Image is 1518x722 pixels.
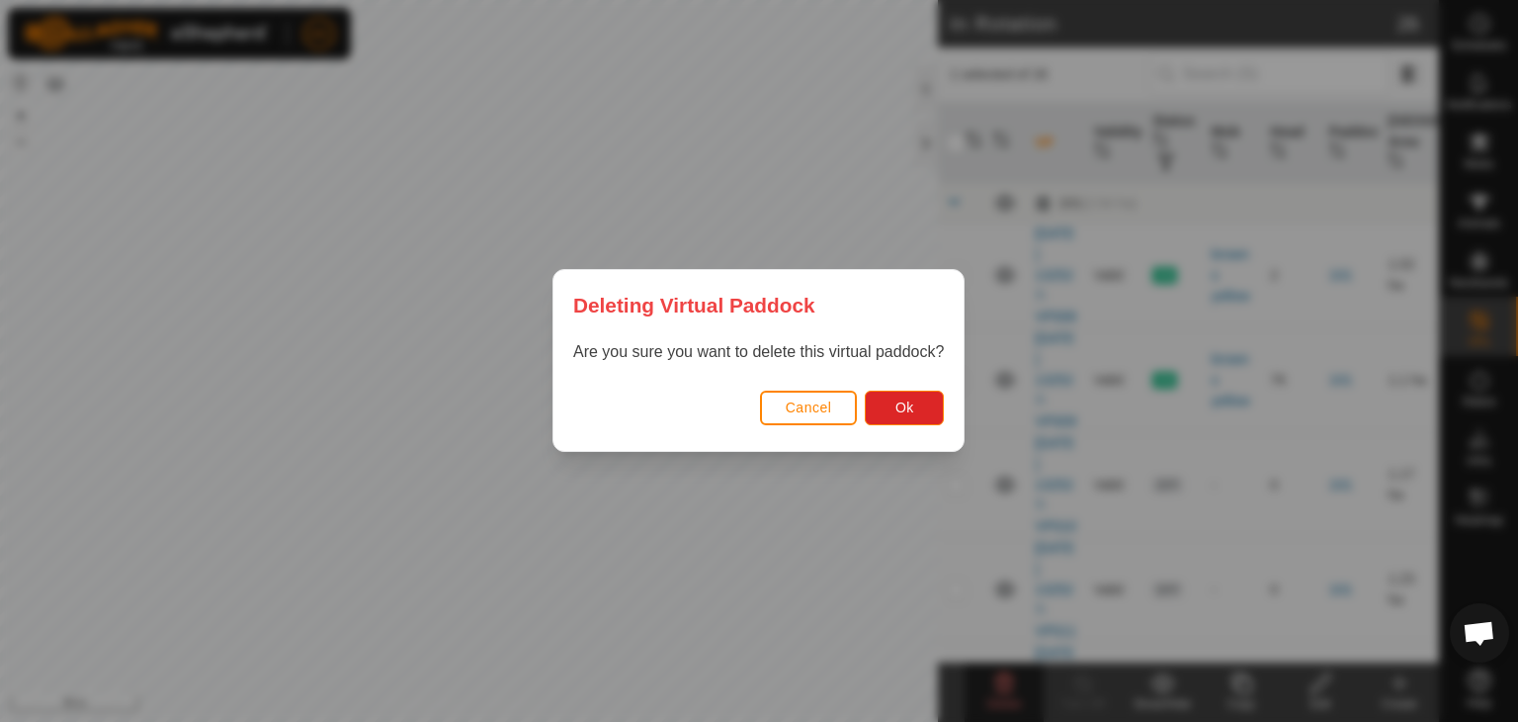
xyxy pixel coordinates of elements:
span: Cancel [786,401,832,416]
span: Ok [895,401,914,416]
div: Open chat [1450,603,1509,663]
button: Cancel [760,391,858,425]
p: Are you sure you want to delete this virtual paddock? [573,341,944,365]
span: Deleting Virtual Paddock [573,290,815,320]
button: Ok [866,391,945,425]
